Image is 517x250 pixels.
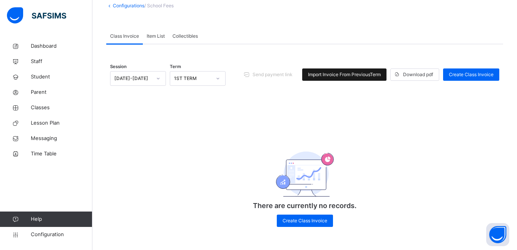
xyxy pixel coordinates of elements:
a: Configurations [113,3,144,8]
span: Term [170,63,181,70]
span: Class Invoice [110,33,139,40]
span: Lesson Plan [31,119,92,127]
span: Import Invoice From Previous Term [308,71,381,78]
img: academics.830fd61bc8807c8ddf7a6434d507d981.svg [276,152,334,197]
span: Time Table [31,150,92,158]
p: There are currently no records. [228,200,382,211]
span: Create Class Invoice [449,71,494,78]
div: 1ST TERM [174,75,211,82]
span: Messaging [31,135,92,142]
span: Item List [147,33,165,40]
span: Collectibles [172,33,198,40]
span: Download pdf [403,71,433,78]
div: There are currently no records. [228,130,382,235]
span: Student [31,73,92,81]
span: Dashboard [31,42,92,50]
span: Session [110,63,127,70]
span: Help [31,215,92,223]
span: Configuration [31,231,92,238]
span: Parent [31,88,92,96]
span: Classes [31,104,92,112]
div: [DATE]-[DATE] [114,75,152,82]
img: safsims [7,7,66,23]
button: Open asap [486,223,509,246]
span: Staff [31,58,92,65]
span: Send payment link [253,71,293,78]
span: Create Class Invoice [283,217,327,224]
span: / School Fees [144,3,174,8]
